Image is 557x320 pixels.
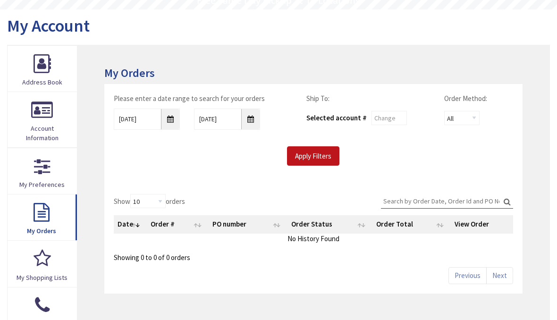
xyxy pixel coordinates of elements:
td: No History Found [114,234,513,244]
th: Order #: activate to sort column ascending [147,215,209,233]
a: Next [486,267,513,284]
span: My Orders [27,227,56,235]
th: Date [114,215,147,233]
a: Account Information [8,92,77,147]
input: Change [371,111,407,125]
label: Please enter a date range to search for your orders [114,93,265,103]
th: PO number: activate to sort column ascending [209,215,288,233]
span: My Account [7,15,90,36]
a: Previous [448,267,487,284]
a: Address Book [8,46,77,92]
label: Show orders [114,194,185,208]
select: Showorders [130,194,166,208]
th: Order Status: activate to sort column ascending [287,215,372,233]
th: View Order [451,215,513,233]
th: Order Total: activate to sort column ascending [372,215,451,233]
div: Selected account # [306,113,367,123]
h3: My Orders [104,67,523,79]
a: My Shopping Lists [8,241,77,286]
label: Search: [381,194,513,209]
span: My Shopping Lists [17,273,68,282]
div: Showing 0 to 0 of 0 orders [114,246,513,262]
span: Address Book [22,78,62,86]
input: Apply Filters [287,146,339,166]
input: Search: [381,194,513,208]
span: My Preferences [19,180,65,189]
span: Account Information [26,124,59,142]
a: My Preferences [8,148,77,194]
label: Ship To: [306,93,329,103]
a: My Orders [8,194,77,240]
label: Order Method: [444,93,487,103]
